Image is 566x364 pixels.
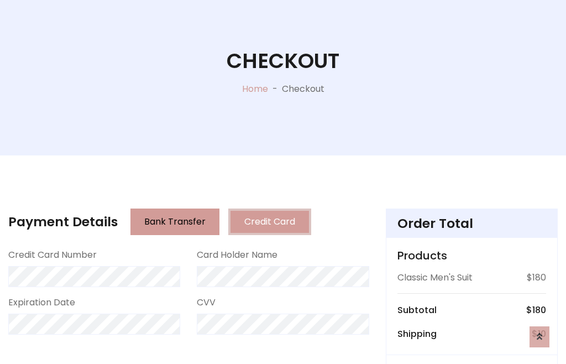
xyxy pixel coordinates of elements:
h4: Order Total [397,216,546,231]
span: 180 [532,304,546,316]
h4: Payment Details [8,214,118,230]
p: $180 [527,271,546,284]
p: Checkout [282,82,324,96]
label: Credit Card Number [8,248,97,262]
label: Expiration Date [8,296,75,309]
h6: Shipping [397,329,437,339]
h6: $ [526,305,546,315]
label: Card Holder Name [197,248,277,262]
h1: Checkout [227,49,339,74]
button: Credit Card [228,209,311,235]
button: Bank Transfer [130,209,219,235]
label: CVV [197,296,216,309]
h5: Products [397,249,546,262]
h6: Subtotal [397,305,437,315]
p: Classic Men's Suit [397,271,473,284]
a: Home [242,82,268,95]
p: - [268,82,282,96]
